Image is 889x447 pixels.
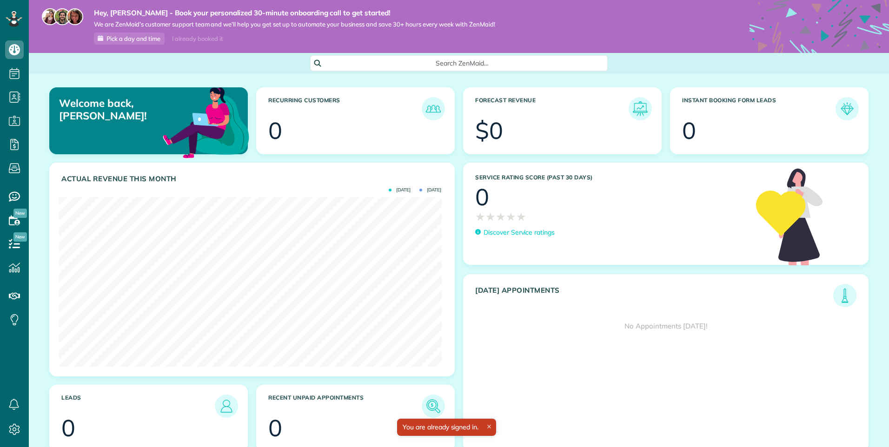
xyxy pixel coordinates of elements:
div: 0 [682,119,696,142]
h3: Instant Booking Form Leads [682,97,836,120]
img: icon_form_leads-04211a6a04a5b2264e4ee56bc0799ec3eb69b7e499cbb523a139df1d13a81ae0.png [838,99,856,118]
span: ★ [506,209,516,225]
span: [DATE] [419,188,441,192]
img: icon_todays_appointments-901f7ab196bb0bea1936b74009e4eb5ffbc2d2711fa7634e0d609ed5ef32b18b.png [836,286,854,305]
div: 0 [61,416,75,440]
h3: Recent unpaid appointments [268,394,422,418]
img: jorge-587dff0eeaa6aab1f244e6dc62b8924c3b6ad411094392a53c71c6c4a576187d.jpg [54,8,71,25]
a: Pick a day and time [94,33,165,45]
img: dashboard_welcome-42a62b7d889689a78055ac9021e634bf52bae3f8056760290aed330b23ab8690.png [161,77,251,167]
span: We are ZenMaid’s customer support team and we’ll help you get set up to automate your business an... [94,20,495,28]
img: icon_recurring_customers-cf858462ba22bcd05b5a5880d41d6543d210077de5bb9ebc9590e49fd87d84ed.png [424,99,443,118]
h3: Service Rating score (past 30 days) [475,174,747,181]
span: Pick a day and time [106,35,160,42]
div: 0 [268,416,282,440]
div: 0 [268,119,282,142]
span: ★ [496,209,506,225]
div: $0 [475,119,503,142]
img: icon_leads-1bed01f49abd5b7fead27621c3d59655bb73ed531f8eeb49469d10e621d6b896.png [217,397,236,415]
div: 0 [475,185,489,209]
img: icon_forecast_revenue-8c13a41c7ed35a8dcfafea3cbb826a0462acb37728057bba2d056411b612bbbe.png [631,99,650,118]
span: New [13,209,27,218]
span: ★ [485,209,496,225]
h3: Recurring Customers [268,97,422,120]
strong: Hey, [PERSON_NAME] - Book your personalized 30-minute onboarding call to get started! [94,8,495,18]
div: I already booked it [166,33,228,45]
img: maria-72a9807cf96188c08ef61303f053569d2e2a8a1cde33d635c8a3ac13582a053d.jpg [42,8,59,25]
div: No Appointments [DATE]! [464,307,868,345]
a: Discover Service ratings [475,228,555,237]
img: icon_unpaid_appointments-47b8ce3997adf2238b356f14209ab4cced10bd1f174958f3ca8f1d0dd7fffeee.png [424,397,443,415]
span: [DATE] [389,188,411,192]
p: Discover Service ratings [484,228,555,237]
h3: Forecast Revenue [475,97,629,120]
h3: Actual Revenue this month [61,175,445,183]
span: ★ [475,209,485,225]
div: You are already signed in. [397,419,496,436]
span: New [13,232,27,242]
img: michelle-19f622bdf1676172e81f8f8fba1fb50e276960ebfe0243fe18214015130c80e4.jpg [66,8,83,25]
span: ★ [516,209,526,225]
h3: Leads [61,394,215,418]
h3: [DATE] Appointments [475,286,833,307]
p: Welcome back, [PERSON_NAME]! [59,97,185,122]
